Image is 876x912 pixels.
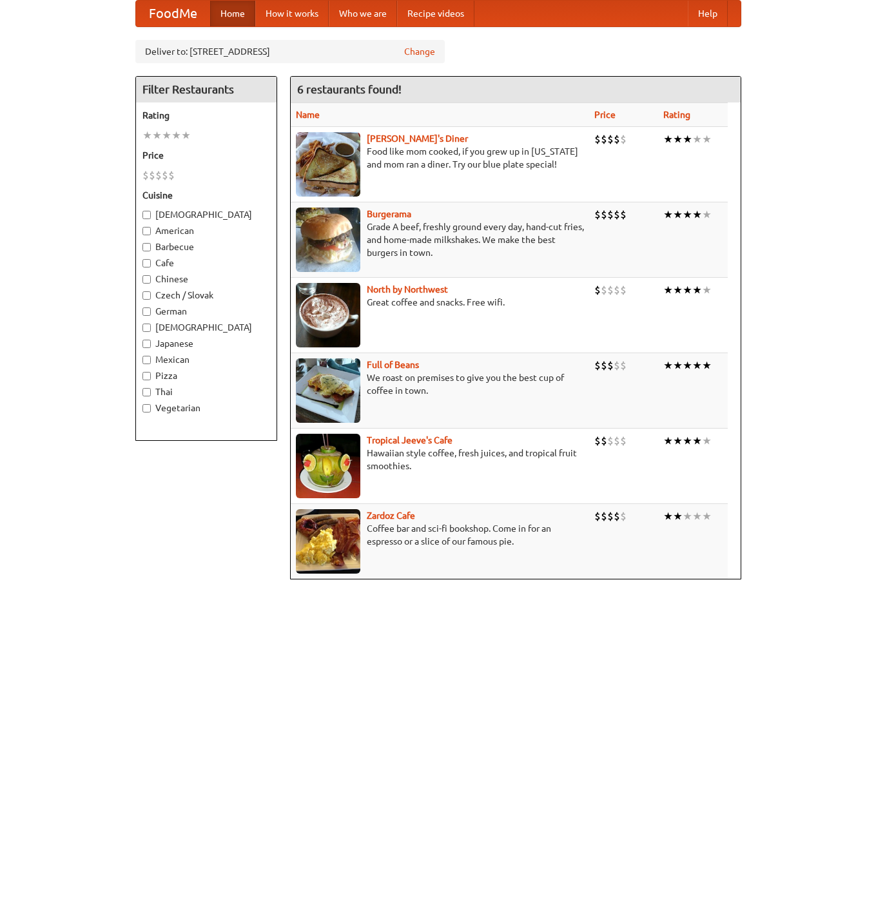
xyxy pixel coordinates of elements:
[367,510,415,521] a: Zardoz Cafe
[663,358,673,373] li: ★
[620,283,627,297] li: $
[607,132,614,146] li: $
[142,321,270,334] label: [DEMOGRAPHIC_DATA]
[329,1,397,26] a: Who we are
[601,434,607,448] li: $
[404,45,435,58] a: Change
[683,358,692,373] li: ★
[614,283,620,297] li: $
[142,402,270,414] label: Vegetarian
[162,128,171,142] li: ★
[142,211,151,219] input: [DEMOGRAPHIC_DATA]
[594,509,601,523] li: $
[620,509,627,523] li: $
[296,110,320,120] a: Name
[296,509,360,574] img: zardoz.jpg
[692,283,702,297] li: ★
[142,257,270,269] label: Cafe
[296,220,584,259] p: Grade A beef, freshly ground every day, hand-cut fries, and home-made milkshakes. We make the bes...
[142,128,152,142] li: ★
[620,434,627,448] li: $
[142,275,151,284] input: Chinese
[702,132,712,146] li: ★
[142,240,270,253] label: Barbecue
[607,208,614,222] li: $
[296,447,584,472] p: Hawaiian style coffee, fresh juices, and tropical fruit smoothies.
[297,83,402,95] ng-pluralize: 6 restaurants found!
[142,369,270,382] label: Pizza
[607,509,614,523] li: $
[692,509,702,523] li: ★
[296,358,360,423] img: beans.jpg
[601,283,607,297] li: $
[663,434,673,448] li: ★
[142,149,270,162] h5: Price
[594,434,601,448] li: $
[607,434,614,448] li: $
[162,168,168,182] li: $
[296,208,360,272] img: burgerama.jpg
[688,1,728,26] a: Help
[149,168,155,182] li: $
[255,1,329,26] a: How it works
[367,435,453,445] b: Tropical Jeeve's Cafe
[142,168,149,182] li: $
[594,132,601,146] li: $
[142,289,270,302] label: Czech / Slovak
[181,128,191,142] li: ★
[614,208,620,222] li: $
[142,307,151,316] input: German
[142,224,270,237] label: American
[142,340,151,348] input: Japanese
[142,109,270,122] h5: Rating
[135,40,445,63] div: Deliver to: [STREET_ADDRESS]
[142,356,151,364] input: Mexican
[296,283,360,347] img: north.jpg
[620,358,627,373] li: $
[683,208,692,222] li: ★
[702,434,712,448] li: ★
[683,132,692,146] li: ★
[136,77,277,102] h4: Filter Restaurants
[594,358,601,373] li: $
[168,168,175,182] li: $
[601,132,607,146] li: $
[702,509,712,523] li: ★
[142,385,270,398] label: Thai
[594,283,601,297] li: $
[142,353,270,366] label: Mexican
[142,259,151,267] input: Cafe
[702,358,712,373] li: ★
[620,208,627,222] li: $
[296,145,584,171] p: Food like mom cooked, if you grew up in [US_STATE] and mom ran a diner. Try our blue plate special!
[367,284,448,295] a: North by Northwest
[142,243,151,251] input: Barbecue
[142,404,151,412] input: Vegetarian
[367,360,419,370] a: Full of Beans
[367,209,411,219] a: Burgerama
[367,133,468,144] a: [PERSON_NAME]'s Diner
[614,132,620,146] li: $
[296,296,584,309] p: Great coffee and snacks. Free wifi.
[673,132,683,146] li: ★
[683,283,692,297] li: ★
[692,208,702,222] li: ★
[673,509,683,523] li: ★
[142,273,270,286] label: Chinese
[296,434,360,498] img: jeeves.jpg
[702,208,712,222] li: ★
[663,509,673,523] li: ★
[673,358,683,373] li: ★
[296,522,584,548] p: Coffee bar and sci-fi bookshop. Come in for an espresso or a slice of our famous pie.
[142,208,270,221] label: [DEMOGRAPHIC_DATA]
[614,358,620,373] li: $
[663,283,673,297] li: ★
[607,283,614,297] li: $
[692,434,702,448] li: ★
[702,283,712,297] li: ★
[620,132,627,146] li: $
